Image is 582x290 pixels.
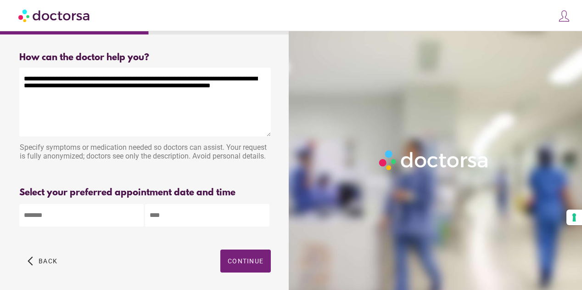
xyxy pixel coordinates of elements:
div: How can the doctor help you? [19,52,271,63]
span: Continue [228,257,263,265]
button: Continue [220,250,271,273]
button: Your consent preferences for tracking technologies [566,210,582,225]
img: icons8-customer-100.png [558,10,571,23]
img: Logo-Doctorsa-trans-White-partial-flat.png [376,147,492,173]
div: Specify symptoms or medication needed so doctors can assist. Your request is fully anonymized; do... [19,138,271,167]
img: Doctorsa.com [18,5,91,26]
button: arrow_back_ios Back [24,250,61,273]
span: Back [39,257,57,265]
div: Select your preferred appointment date and time [19,188,271,198]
